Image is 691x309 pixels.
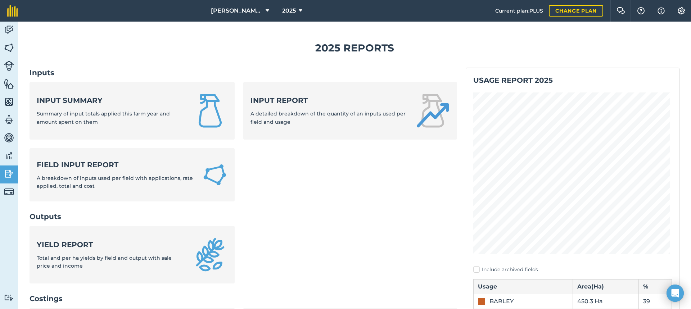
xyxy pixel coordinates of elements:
[30,148,235,202] a: Field Input ReportA breakdown of inputs used per field with applications, rate applied, total and...
[495,7,543,15] span: Current plan : PLUS
[37,175,193,189] span: A breakdown of inputs used per field with applications, rate applied, total and cost
[4,61,14,71] img: svg+xml;base64,PD94bWwgdmVyc2lvbj0iMS4wIiBlbmNvZGluZz0idXRmLTgiPz4KPCEtLSBHZW5lcmF0b3I6IEFkb2JlIE...
[37,255,172,269] span: Total and per ha yields by field and output with sale price and income
[211,6,263,15] span: [PERSON_NAME] FARMS
[637,7,645,14] img: A question mark icon
[4,187,14,197] img: svg+xml;base64,PD94bWwgdmVyc2lvbj0iMS4wIiBlbmNvZGluZz0idXRmLTgiPz4KPCEtLSBHZW5lcmF0b3I6IEFkb2JlIE...
[30,68,457,78] h2: Inputs
[282,6,296,15] span: 2025
[4,78,14,89] img: svg+xml;base64,PHN2ZyB4bWxucz0iaHR0cDovL3d3dy53My5vcmcvMjAwMC9zdmciIHdpZHRoPSI1NiIgaGVpZ2h0PSI2MC...
[243,82,457,140] a: Input reportA detailed breakdown of the quantity of an inputs used per field and usage
[473,75,672,85] h2: Usage report 2025
[193,94,227,128] img: Input summary
[30,294,457,304] h2: Costings
[415,94,450,128] img: Input report
[4,132,14,143] img: svg+xml;base64,PD94bWwgdmVyc2lvbj0iMS4wIiBlbmNvZGluZz0idXRmLTgiPz4KPCEtLSBHZW5lcmF0b3I6IEFkb2JlIE...
[4,168,14,179] img: svg+xml;base64,PD94bWwgdmVyc2lvbj0iMS4wIiBlbmNvZGluZz0idXRmLTgiPz4KPCEtLSBHZW5lcmF0b3I6IEFkb2JlIE...
[37,160,194,170] strong: Field Input Report
[549,5,603,17] a: Change plan
[7,5,18,17] img: fieldmargin Logo
[250,110,406,125] span: A detailed breakdown of the quantity of an inputs used per field and usage
[489,297,514,306] div: BARLEY
[473,266,672,273] label: Include archived fields
[639,294,672,309] td: 39
[4,150,14,161] img: svg+xml;base64,PD94bWwgdmVyc2lvbj0iMS4wIiBlbmNvZGluZz0idXRmLTgiPz4KPCEtLSBHZW5lcmF0b3I6IEFkb2JlIE...
[677,7,686,14] img: A cog icon
[658,6,665,15] img: svg+xml;base64,PHN2ZyB4bWxucz0iaHR0cDovL3d3dy53My5vcmcvMjAwMC9zdmciIHdpZHRoPSIxNyIgaGVpZ2h0PSIxNy...
[37,240,184,250] strong: Yield report
[573,294,639,309] td: 450.3 Ha
[250,95,407,105] strong: Input report
[30,40,679,56] h1: 2025 Reports
[30,226,235,283] a: Yield reportTotal and per ha yields by field and output with sale price and income
[4,96,14,107] img: svg+xml;base64,PHN2ZyB4bWxucz0iaHR0cDovL3d3dy53My5vcmcvMjAwMC9zdmciIHdpZHRoPSI1NiIgaGVpZ2h0PSI2MC...
[617,7,625,14] img: Two speech bubbles overlapping with the left bubble in the forefront
[37,110,170,125] span: Summary of input totals applied this farm year and amount spent on them
[4,114,14,125] img: svg+xml;base64,PD94bWwgdmVyc2lvbj0iMS4wIiBlbmNvZGluZz0idXRmLTgiPz4KPCEtLSBHZW5lcmF0b3I6IEFkb2JlIE...
[37,95,184,105] strong: Input summary
[30,82,235,140] a: Input summarySummary of input totals applied this farm year and amount spent on them
[30,212,457,222] h2: Outputs
[4,42,14,53] img: svg+xml;base64,PHN2ZyB4bWxucz0iaHR0cDovL3d3dy53My5vcmcvMjAwMC9zdmciIHdpZHRoPSI1NiIgaGVpZ2h0PSI2MC...
[639,279,672,294] th: %
[4,294,14,301] img: svg+xml;base64,PD94bWwgdmVyc2lvbj0iMS4wIiBlbmNvZGluZz0idXRmLTgiPz4KPCEtLSBHZW5lcmF0b3I6IEFkb2JlIE...
[474,279,573,294] th: Usage
[667,285,684,302] div: Open Intercom Messenger
[573,279,639,294] th: Area ( Ha )
[202,162,227,188] img: Field Input Report
[193,237,227,272] img: Yield report
[4,24,14,35] img: svg+xml;base64,PD94bWwgdmVyc2lvbj0iMS4wIiBlbmNvZGluZz0idXRmLTgiPz4KPCEtLSBHZW5lcmF0b3I6IEFkb2JlIE...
